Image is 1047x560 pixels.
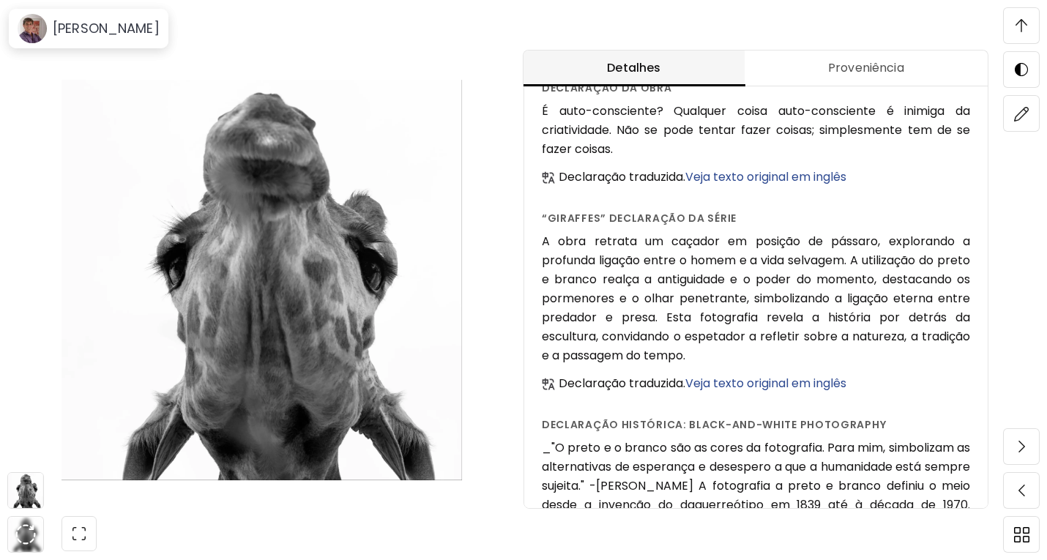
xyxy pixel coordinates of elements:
h6: A obra retrata um caçador em posição de pássaro, explorando a profunda ligação entre o homem e a ... [542,232,970,365]
h6: “Giraffes” declaração da série [542,210,970,226]
h6: Declaração traduzida. [559,168,846,187]
span: Veja texto original em inglês [685,168,846,185]
h6: Declaração da obra [542,80,970,96]
span: Veja texto original em inglês [685,375,846,392]
h6: É auto-consciente? Qualquer coisa auto-consciente é inimiga da criatividade. Não se pode tentar f... [542,102,970,159]
h6: Declaração histórica: Black-and-White Photography [542,417,970,433]
span: Detalhes [532,59,736,77]
h6: [PERSON_NAME] [53,20,160,37]
h6: Declaração traduzida. [559,374,846,393]
span: Proveniência [753,59,979,77]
